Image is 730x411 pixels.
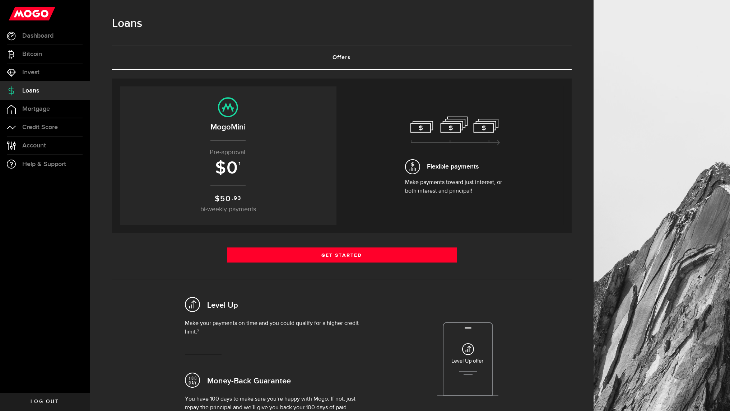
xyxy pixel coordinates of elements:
a: Get Started [227,247,457,263]
sup: 1 [238,161,241,167]
p: Make payments toward just interest, or both interest and principal! [405,178,506,195]
span: Mortgage [22,106,50,112]
span: Log out [31,399,59,404]
ul: Tabs Navigation [112,46,572,70]
span: Account [22,142,46,149]
span: bi-weekly payments [200,206,256,213]
sup: 2 [197,329,199,332]
span: Credit Score [22,124,58,131]
span: Invest [22,69,39,76]
h2: MogoMini [127,121,329,133]
span: Bitcoin [22,51,42,57]
span: $ [215,194,220,204]
span: Dashboard [22,33,54,39]
span: Flexible payments [427,162,479,171]
p: Pre-approval: [127,148,329,157]
p: Make your payments on time and you could qualify for a higher credit limit. [185,319,364,336]
a: Offers [112,46,572,69]
span: 50 [220,194,231,204]
sup: .93 [232,194,241,202]
h2: Money-Back Guarantee [207,376,291,387]
h2: Level Up [207,300,238,311]
span: Help & Support [22,161,66,167]
span: Loans [22,88,39,94]
span: $ [215,157,227,179]
span: 0 [227,157,238,179]
h1: Loans [112,14,572,33]
iframe: LiveChat chat widget [700,381,730,411]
